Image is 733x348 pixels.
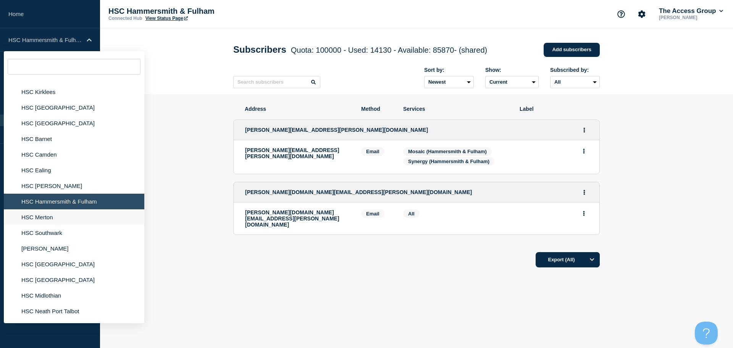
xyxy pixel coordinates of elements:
span: Address [245,106,350,112]
li: HSC Southwark [4,225,144,241]
span: All [408,211,415,217]
button: Support [613,6,629,22]
a: Add subscribers [544,43,600,57]
div: Show: [485,67,539,73]
select: Deleted [485,76,539,88]
input: Search subscribers [233,76,320,88]
button: Account settings [634,6,650,22]
span: [PERSON_NAME][EMAIL_ADDRESS][PERSON_NAME][DOMAIN_NAME] [245,127,428,133]
div: Subscribed by: [550,67,600,73]
button: Actions [580,124,589,136]
li: HSC Merton [4,209,144,225]
p: [PERSON_NAME] [657,15,725,20]
button: Actions [579,207,589,219]
button: Actions [580,186,589,198]
li: HSC [GEOGRAPHIC_DATA] [4,272,144,288]
button: Options [584,252,600,267]
p: [PERSON_NAME][DOMAIN_NAME][EMAIL_ADDRESS][PERSON_NAME][DOMAIN_NAME] [245,209,350,228]
h1: Subscribers [233,44,487,55]
span: Method [361,106,392,112]
li: HSC Kirklees [4,84,144,100]
span: Quota: 100000 - Used: 14130 - Available: 85870 - (shared) [291,46,487,54]
span: Label [520,106,588,112]
span: Email [361,209,384,218]
select: Subscribed by [550,76,600,88]
div: Sort by: [424,67,474,73]
li: HSC Midlothian [4,288,144,303]
span: Services [403,106,508,112]
li: HSC Ealing [4,162,144,178]
li: [PERSON_NAME] [4,241,144,256]
a: View Status Page [145,16,188,21]
p: HSC Hammersmith & Fulham [8,37,82,43]
span: [PERSON_NAME][DOMAIN_NAME][EMAIL_ADDRESS][PERSON_NAME][DOMAIN_NAME] [245,189,472,195]
li: HSC [GEOGRAPHIC_DATA] [4,115,144,131]
iframe: Help Scout Beacon - Open [695,322,718,345]
span: Mosaic (Hammersmith & Fulham) [408,149,487,154]
li: HSC [GEOGRAPHIC_DATA] [4,256,144,272]
span: Synergy (Hammersmith & Fulham) [408,159,489,164]
li: HSC Camden [4,147,144,162]
li: HSC [GEOGRAPHIC_DATA] [4,100,144,115]
p: [PERSON_NAME][EMAIL_ADDRESS][PERSON_NAME][DOMAIN_NAME] [245,147,350,159]
button: Export (All) [536,252,600,267]
button: Actions [579,145,589,157]
li: HSC Hammersmith & Fulham [4,194,144,209]
p: Connected Hub [108,16,142,21]
li: HSC Oldham [4,319,144,335]
span: Email [361,147,384,156]
li: HSC Barnet [4,131,144,147]
li: HSC Neath Port Talbot [4,303,144,319]
select: Sort by [424,76,474,88]
button: The Access Group [657,7,725,15]
p: HSC Hammersmith & Fulham [108,7,261,16]
li: HSC [PERSON_NAME] [4,178,144,194]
